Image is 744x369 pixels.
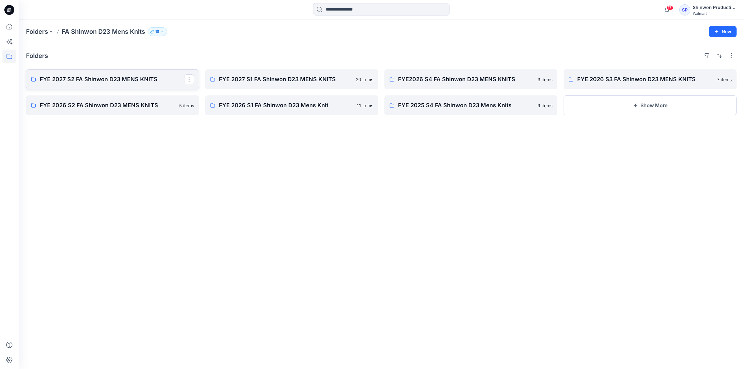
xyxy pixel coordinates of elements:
p: 7 items [717,76,732,83]
a: FYE2026 S4 FA Shinwon D23 MENS KNITS3 items [384,69,557,89]
p: 3 items [538,76,552,83]
p: FYE 2025 S4 FA Shinwon D23 Mens Knits [398,101,534,110]
p: FYE 2026 S3 FA Shinwon D23 MENS KNITS [577,75,713,84]
p: 5 items [179,102,194,109]
span: 17 [666,5,673,10]
a: FYE 2026 S2 FA Shinwon D23 MENS KNITS5 items [26,95,199,115]
p: 20 items [356,76,373,83]
a: FYE 2025 S4 FA Shinwon D23 Mens Knits9 items [384,95,557,115]
div: Walmart [693,11,736,16]
p: FYE2026 S4 FA Shinwon D23 MENS KNITS [398,75,534,84]
div: Shinwon Production Shinwon Production [693,4,736,11]
p: 11 items [357,102,373,109]
p: FA Shinwon D23 Mens Knits [62,27,145,36]
button: Show More [564,95,737,115]
button: New [709,26,737,37]
p: FYE 2026 S1 FA Shinwon D23 Mens Knit [219,101,353,110]
p: 18 [155,28,159,35]
a: FYE 2026 S3 FA Shinwon D23 MENS KNITS7 items [564,69,737,89]
a: FYE 2026 S1 FA Shinwon D23 Mens Knit11 items [205,95,378,115]
p: FYE 2027 S1 FA Shinwon D23 MENS KNITS [219,75,352,84]
a: Folders [26,27,48,36]
button: 18 [148,27,167,36]
p: FYE 2027 S2 FA Shinwon D23 MENS KNITS [40,75,184,84]
a: FYE 2027 S1 FA Shinwon D23 MENS KNITS20 items [205,69,378,89]
p: 9 items [538,102,552,109]
p: FYE 2026 S2 FA Shinwon D23 MENS KNITS [40,101,175,110]
a: FYE 2027 S2 FA Shinwon D23 MENS KNITS [26,69,199,89]
div: SP [679,4,690,15]
h4: Folders [26,52,48,59]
